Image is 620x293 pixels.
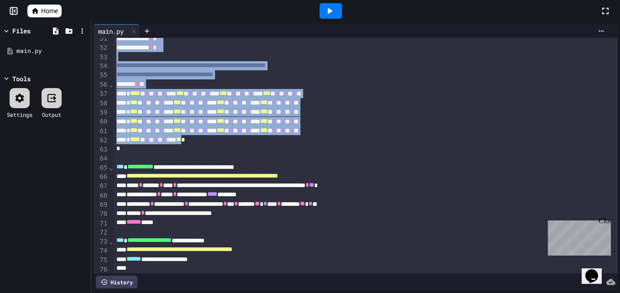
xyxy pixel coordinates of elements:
[94,99,109,108] div: 58
[94,53,109,62] div: 53
[94,71,109,80] div: 55
[94,200,109,209] div: 69
[94,154,109,163] div: 64
[94,182,109,191] div: 67
[96,276,137,288] div: History
[94,246,109,256] div: 74
[94,173,109,182] div: 66
[4,4,63,58] div: Chat with us now!Close
[94,89,109,99] div: 57
[94,136,109,145] div: 62
[94,228,109,237] div: 72
[109,81,113,88] span: Fold line
[94,26,128,36] div: main.py
[12,74,31,84] div: Tools
[94,163,109,173] div: 65
[94,127,109,136] div: 61
[94,43,109,52] div: 52
[544,217,611,256] iframe: chat widget
[109,238,113,245] span: Fold line
[94,24,140,38] div: main.py
[94,117,109,126] div: 60
[42,110,61,119] div: Output
[27,5,62,17] a: Home
[94,256,109,265] div: 75
[94,80,109,89] div: 56
[109,164,113,171] span: Fold line
[94,108,109,117] div: 59
[582,256,611,284] iframe: chat widget
[94,191,109,200] div: 68
[94,219,109,228] div: 71
[94,34,109,43] div: 51
[16,47,88,56] div: main.py
[94,237,109,246] div: 73
[94,265,109,274] div: 76
[94,145,109,154] div: 63
[41,6,58,16] span: Home
[7,110,32,119] div: Settings
[94,209,109,219] div: 70
[12,26,31,36] div: Files
[94,62,109,71] div: 54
